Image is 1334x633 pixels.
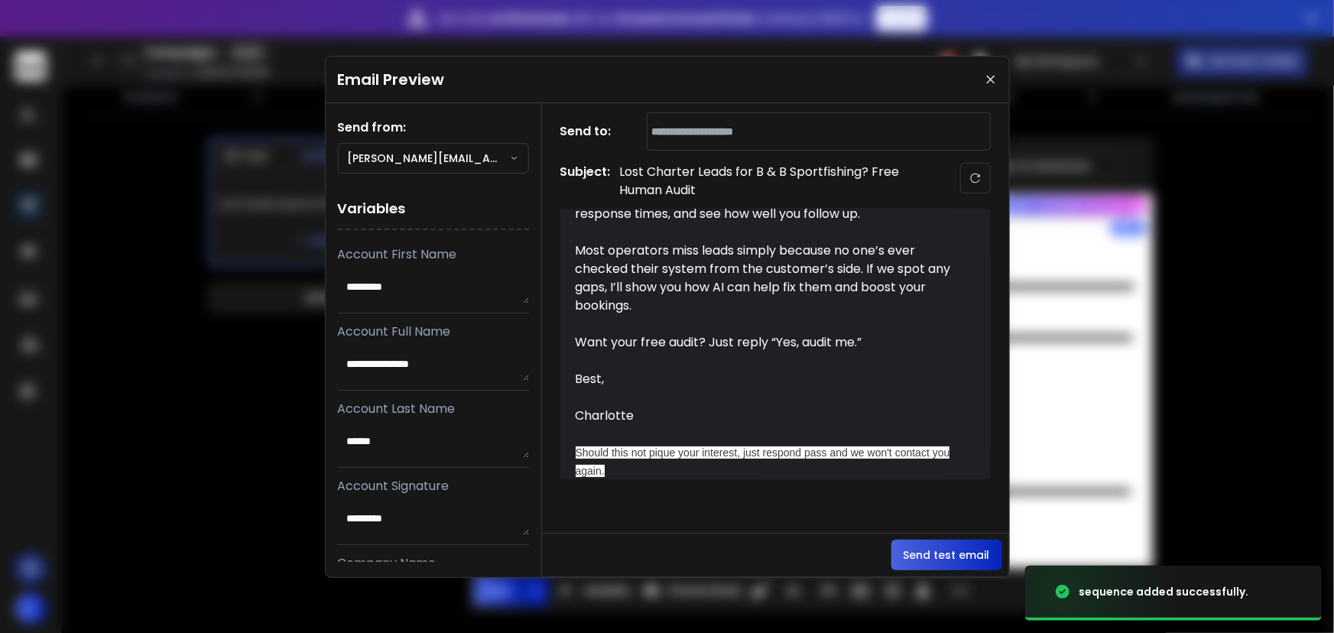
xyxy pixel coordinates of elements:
[338,477,529,495] p: Account Signature
[338,118,529,137] h1: Send from:
[338,323,529,341] p: Account Full Name
[891,540,1002,570] button: Send test email
[560,163,611,200] h1: Subject:
[576,242,958,315] div: Most operators miss leads simply because no one’s ever checked their system from the customer’s s...
[338,245,529,264] p: Account First Name
[576,407,958,425] div: Charlotte
[338,69,445,90] h1: Email Preview
[576,446,950,477] span: Should this not pique your interest, just respond pass and we won't contact you again.
[338,400,529,418] p: Account Last Name
[576,333,958,352] div: Want your free audit? Just reply “Yes, audit me.”
[338,554,529,573] p: Company Name
[576,370,958,388] div: Best,
[620,163,926,200] p: Lost Charter Leads for B & B Sportfishing? Free Human Audit
[348,151,511,166] p: [PERSON_NAME][EMAIL_ADDRESS][DOMAIN_NAME]
[338,189,529,230] h1: Variables
[560,122,622,141] h1: Send to:
[1079,584,1248,599] div: sequence added successfully.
